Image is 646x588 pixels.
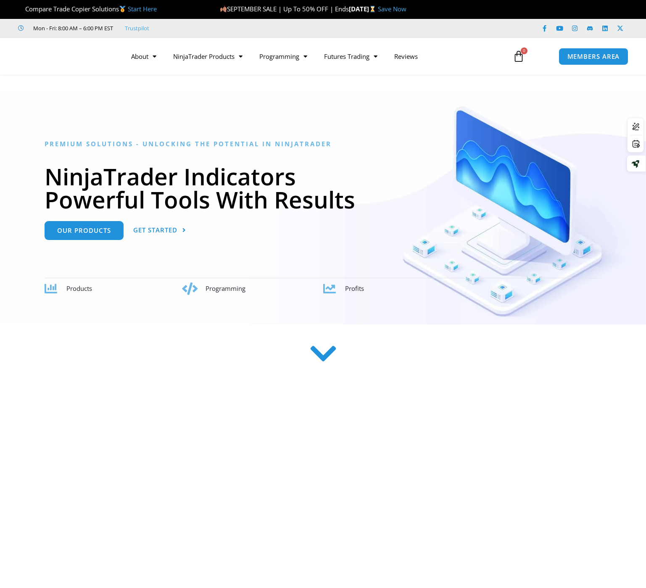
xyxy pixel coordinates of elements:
[316,47,386,66] a: Futures Trading
[251,47,316,66] a: Programming
[66,284,92,293] span: Products
[133,221,186,240] a: Get Started
[220,6,227,12] img: 🍂
[500,44,537,69] a: 0
[128,5,157,13] a: Start Here
[123,47,165,66] a: About
[567,53,620,60] span: MEMBERS AREA
[18,5,157,13] span: Compare Trade Copier Solutions
[386,47,426,66] a: Reviews
[45,221,124,240] a: Our Products
[57,227,111,234] span: Our Products
[123,47,504,66] nav: Menu
[125,23,149,33] a: Trustpilot
[369,6,376,12] img: ⌛
[345,284,364,293] span: Profits
[220,5,349,13] span: SEPTEMBER SALE | Up To 50% OFF | Ends
[45,140,601,148] h6: Premium Solutions - Unlocking the Potential in NinjaTrader
[165,47,251,66] a: NinjaTrader Products
[559,48,629,65] a: MEMBERS AREA
[349,5,378,13] strong: [DATE]
[31,23,113,33] span: Mon - Fri: 8:00 AM – 6:00 PM EST
[19,41,109,71] img: LogoAI | Affordable Indicators – NinjaTrader
[521,47,527,54] span: 0
[119,6,126,12] img: 🥇
[18,6,25,12] img: 🏆
[133,227,177,233] span: Get Started
[45,165,601,211] h1: NinjaTrader Indicators Powerful Tools With Results
[206,284,245,293] span: Programming
[378,5,406,13] a: Save Now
